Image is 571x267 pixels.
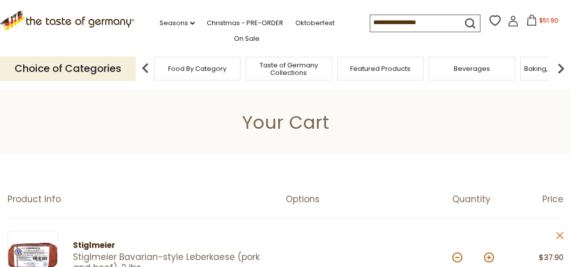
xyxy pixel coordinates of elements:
span: $37.90 [539,252,563,262]
a: Beverages [454,65,490,72]
a: Taste of Germany Collections [249,61,329,76]
div: Product Info [8,194,286,205]
span: $51.90 [539,16,558,25]
a: Seasons [159,18,195,29]
a: Featured Products [350,65,411,72]
a: Christmas - PRE-ORDER [207,18,283,29]
img: next arrow [551,58,571,78]
a: Food By Category [168,65,226,72]
button: $51.90 [521,15,563,30]
div: Quantity [452,194,508,205]
div: Options [286,194,453,205]
h1: Your Cart [31,111,540,134]
div: Stiglmeier [73,239,268,252]
a: On Sale [234,33,260,44]
div: Price [508,194,564,205]
a: Oktoberfest [295,18,335,29]
img: previous arrow [135,58,155,78]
